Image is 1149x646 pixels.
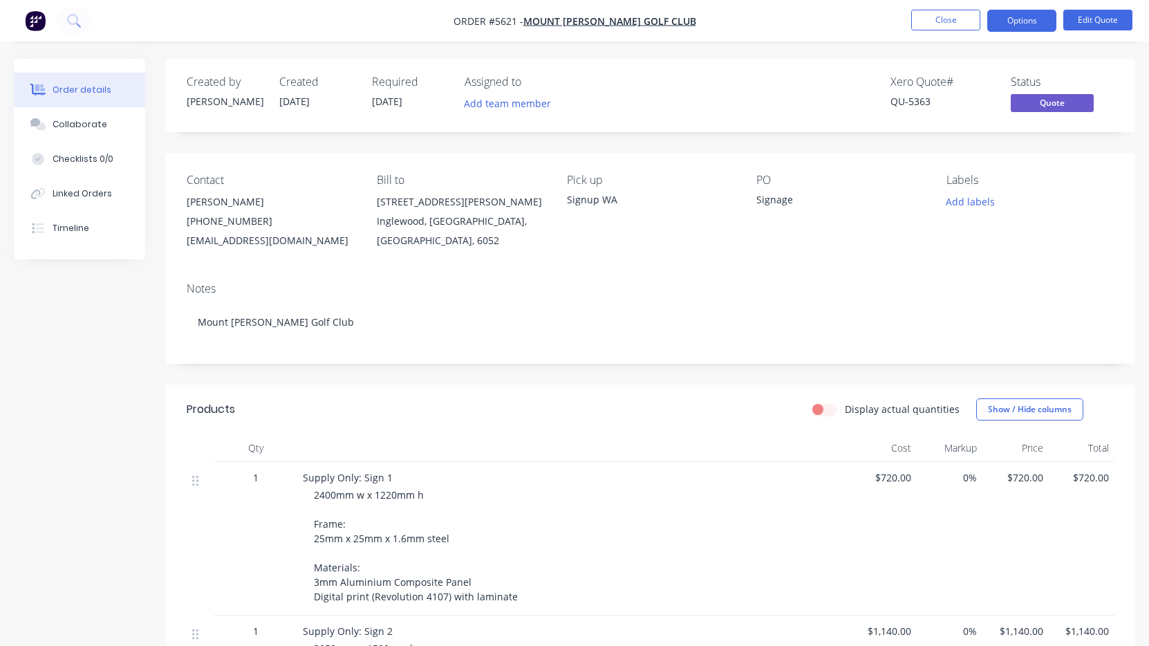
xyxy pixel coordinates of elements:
[187,75,263,89] div: Created by
[1054,470,1110,485] span: $720.00
[465,94,559,113] button: Add team member
[523,15,696,28] a: Mount [PERSON_NAME] Golf Club
[187,94,263,109] div: [PERSON_NAME]
[187,174,355,187] div: Contact
[53,153,113,165] div: Checklists 0/0
[53,118,107,131] div: Collaborate
[14,211,145,246] button: Timeline
[850,434,917,462] div: Cost
[377,212,545,250] div: Inglewood, [GEOGRAPHIC_DATA], [GEOGRAPHIC_DATA], 6052
[890,75,994,89] div: Xero Quote #
[14,73,145,107] button: Order details
[465,75,603,89] div: Assigned to
[53,187,112,200] div: Linked Orders
[1054,624,1110,638] span: $1,140.00
[187,282,1114,295] div: Notes
[1011,94,1094,115] button: Quote
[187,301,1114,343] div: Mount [PERSON_NAME] Golf Club
[187,212,355,231] div: [PHONE_NUMBER]
[1063,10,1132,30] button: Edit Quote
[982,434,1049,462] div: Price
[377,192,545,250] div: [STREET_ADDRESS][PERSON_NAME]Inglewood, [GEOGRAPHIC_DATA], [GEOGRAPHIC_DATA], 6052
[987,10,1056,32] button: Options
[567,174,735,187] div: Pick up
[567,192,735,207] div: Signup WA
[14,107,145,142] button: Collaborate
[911,10,980,30] button: Close
[922,624,978,638] span: 0%
[372,95,402,108] span: [DATE]
[890,94,994,109] div: QU-5363
[25,10,46,31] img: Factory
[756,192,924,212] div: Signage
[187,192,355,250] div: [PERSON_NAME][PHONE_NUMBER][EMAIL_ADDRESS][DOMAIN_NAME]
[14,142,145,176] button: Checklists 0/0
[253,624,259,638] span: 1
[377,174,545,187] div: Bill to
[187,231,355,250] div: [EMAIL_ADDRESS][DOMAIN_NAME]
[939,192,1002,211] button: Add labels
[14,176,145,211] button: Linked Orders
[845,402,960,416] label: Display actual quantities
[756,174,924,187] div: PO
[372,75,448,89] div: Required
[917,434,983,462] div: Markup
[303,625,393,638] span: Supply Only: Sign 2
[976,398,1083,421] button: Show / Hide columns
[856,470,911,485] span: $720.00
[946,174,1114,187] div: Labels
[303,471,393,484] span: Supply Only: Sign 1
[279,75,355,89] div: Created
[53,222,89,234] div: Timeline
[187,192,355,212] div: [PERSON_NAME]
[454,15,523,28] span: Order #5621 -
[279,95,310,108] span: [DATE]
[856,624,911,638] span: $1,140.00
[457,94,559,113] button: Add team member
[988,624,1043,638] span: $1,140.00
[1049,434,1115,462] div: Total
[214,434,297,462] div: Qty
[253,470,259,485] span: 1
[1011,94,1094,111] span: Quote
[53,84,111,96] div: Order details
[922,470,978,485] span: 0%
[377,192,545,212] div: [STREET_ADDRESS][PERSON_NAME]
[1011,75,1114,89] div: Status
[314,488,518,603] span: 2400mm w x 1220mm h Frame: 25mm x 25mm x 1.6mm steel Materials: 3mm Aluminium Composite Panel Dig...
[988,470,1043,485] span: $720.00
[187,401,235,418] div: Products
